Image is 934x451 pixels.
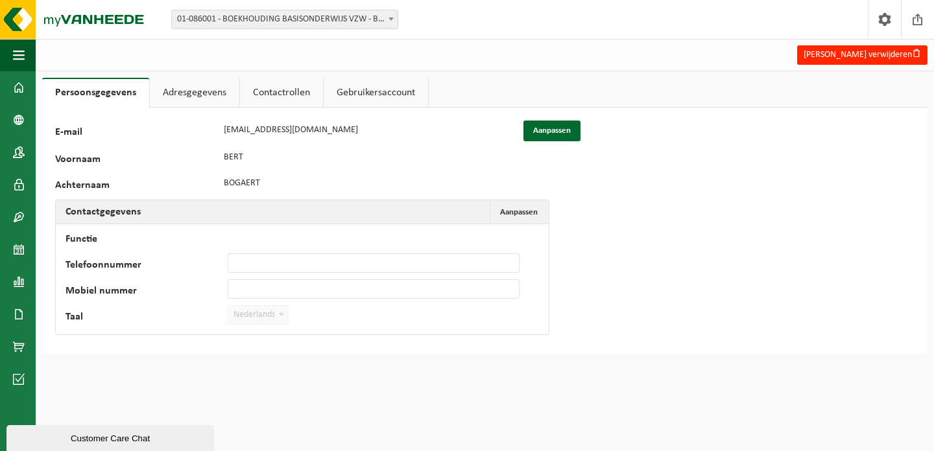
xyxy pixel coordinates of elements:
[55,154,217,167] label: Voornaam
[66,286,228,299] label: Mobiel nummer
[500,208,538,216] span: Aanpassen
[6,422,217,451] iframe: chat widget
[171,10,398,29] span: 01-086001 - BOEKHOUDING BASISONDERWIJS VZW - BLANKENBERGE
[42,78,149,108] a: Persoonsgegevens
[66,312,228,325] label: Taal
[324,78,428,108] a: Gebruikersaccount
[55,180,217,193] label: Achternaam
[797,45,928,65] button: [PERSON_NAME] verwijderen
[55,127,217,141] label: E-mail
[172,10,398,29] span: 01-086001 - BOEKHOUDING BASISONDERWIJS VZW - BLANKENBERGE
[490,200,547,224] button: Aanpassen
[228,305,289,325] span: Nederlands
[523,121,581,141] button: Aanpassen
[150,78,239,108] a: Adresgegevens
[66,260,228,273] label: Telefoonnummer
[66,234,228,247] label: Functie
[240,78,323,108] a: Contactrollen
[228,306,288,324] span: Nederlands
[56,200,150,224] h2: Contactgegevens
[217,121,509,140] input: E-mail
